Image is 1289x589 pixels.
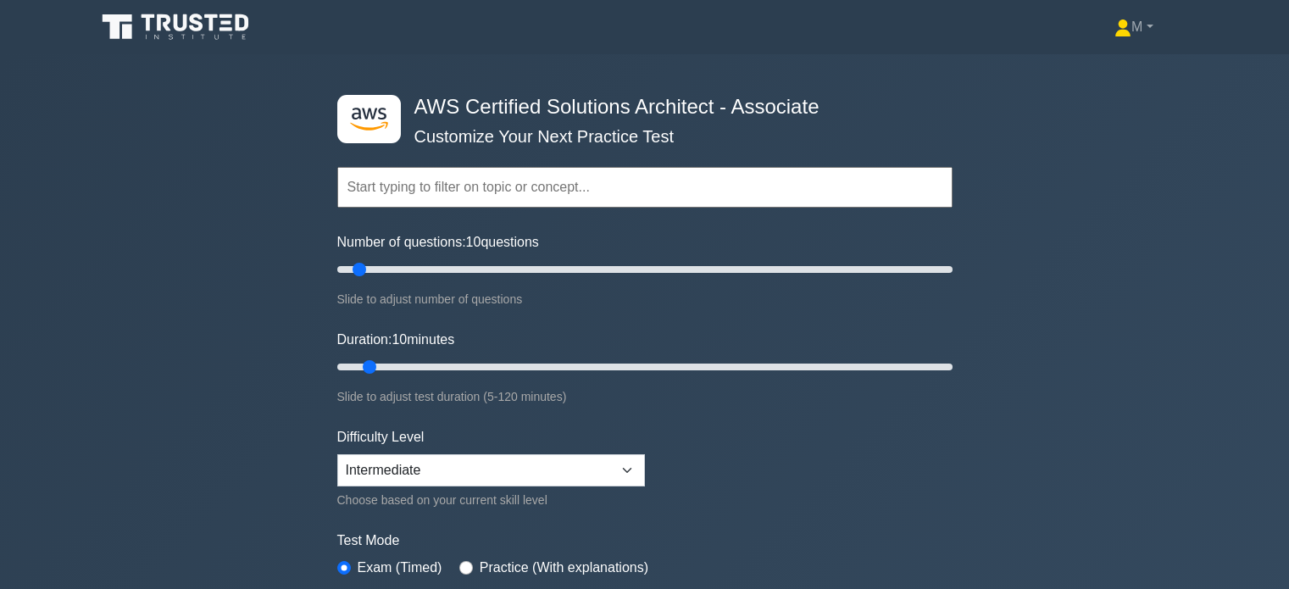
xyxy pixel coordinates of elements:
label: Duration: minutes [337,330,455,350]
h4: AWS Certified Solutions Architect - Associate [408,95,870,119]
div: Slide to adjust test duration (5-120 minutes) [337,386,953,407]
span: 10 [392,332,407,347]
label: Difficulty Level [337,427,425,447]
label: Practice (With explanations) [480,558,648,578]
div: Choose based on your current skill level [337,490,645,510]
span: 10 [466,235,481,249]
label: Exam (Timed) [358,558,442,578]
div: Slide to adjust number of questions [337,289,953,309]
input: Start typing to filter on topic or concept... [337,167,953,208]
a: M [1074,10,1193,44]
label: Test Mode [337,531,953,551]
label: Number of questions: questions [337,232,539,253]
